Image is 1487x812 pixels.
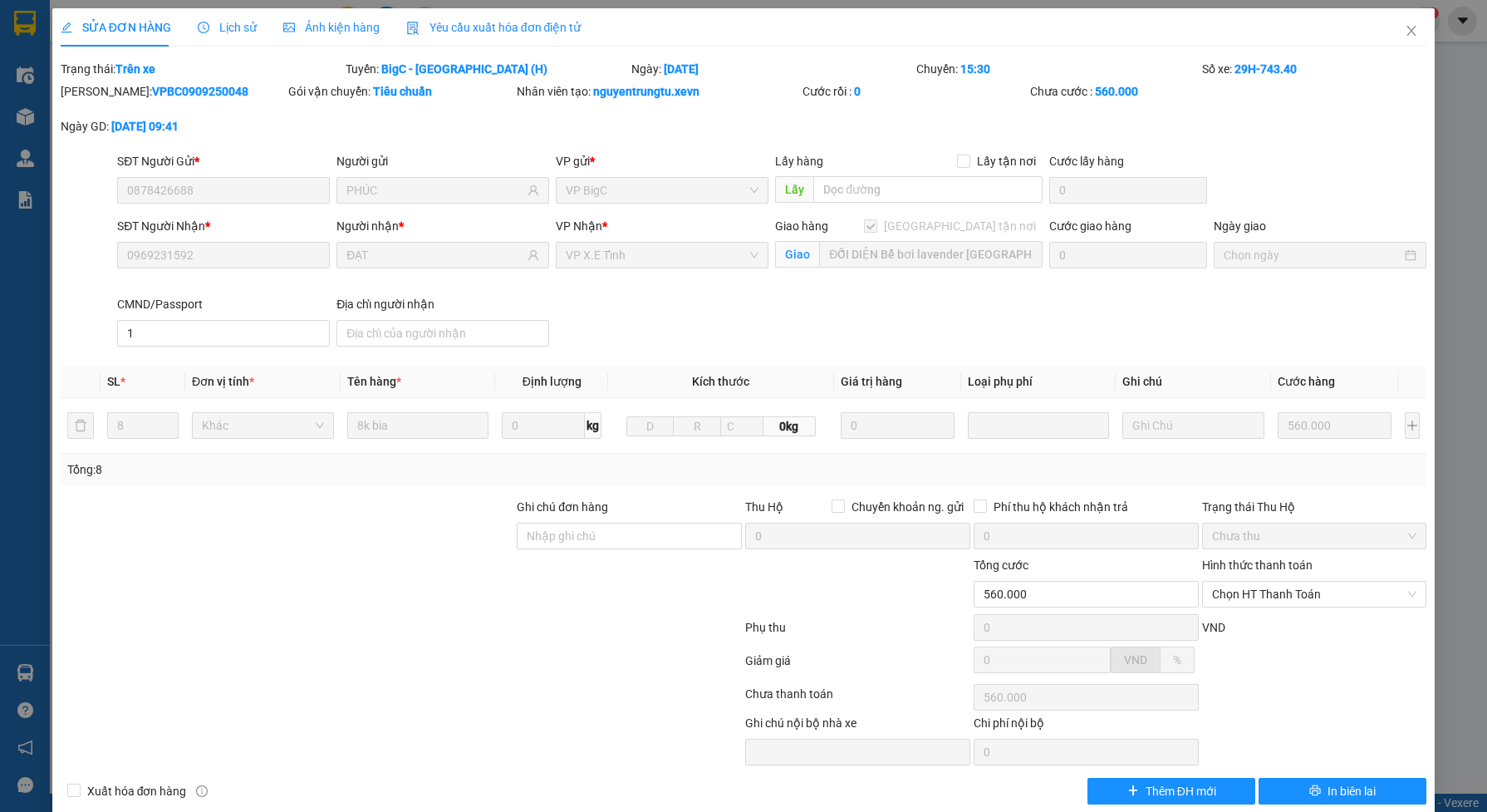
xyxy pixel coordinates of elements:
[1405,24,1418,37] span: close
[1095,85,1138,98] b: 560.000
[1049,219,1131,233] label: Cước giao hàng
[336,295,549,313] div: Địa chỉ người nhận
[61,21,171,34] span: SỬA ĐƠN HÀNG
[346,246,524,264] input: Tên người nhận
[1328,782,1376,800] span: In biên lai
[344,60,629,78] div: Tuyến:
[970,152,1043,170] span: Lấy tận nơi
[1049,242,1207,268] input: Cước giao hàng
[283,22,295,33] span: picture
[373,85,432,98] b: Tiêu chuẩn
[523,375,582,388] span: Định lượng
[745,714,970,739] div: Ghi chú nội bộ nhà xe
[1202,498,1427,516] div: Trạng thái Thu Hộ
[347,375,401,388] span: Tên hàng
[198,22,209,33] span: clock-circle
[854,85,861,98] b: 0
[763,416,816,436] span: 0kg
[819,241,1043,268] input: Giao tận nơi
[528,185,539,196] span: user
[841,412,955,439] input: 0
[1278,375,1335,388] span: Cước hàng
[1405,412,1421,439] button: plus
[528,249,539,261] span: user
[117,152,330,170] div: SĐT Người Gửi
[664,62,699,76] b: [DATE]
[720,416,763,436] input: C
[743,618,972,647] div: Phụ thu
[517,82,798,101] div: Nhân viên tạo:
[107,375,120,388] span: SL
[1146,782,1216,800] span: Thêm ĐH mới
[692,375,749,388] span: Kích thước
[566,178,758,203] span: VP BigC
[556,219,602,233] span: VP Nhận
[1200,60,1429,78] div: Số xe:
[961,366,1116,398] th: Loại phụ phí
[593,85,699,98] b: nguyentrungtu.xevn
[1087,778,1255,805] button: plusThêm ĐH mới
[347,412,489,439] input: VD: Bàn, Ghế
[775,241,819,268] span: Giao
[745,500,783,514] span: Thu Hộ
[1224,246,1401,264] input: Ngày giao
[1030,82,1255,101] div: Chưa cước :
[336,152,549,170] div: Người gửi
[1049,177,1207,204] input: Cước lấy hàng
[1259,778,1426,805] button: printerIn biên lai
[196,785,208,797] span: info-circle
[67,460,575,479] div: Tổng: 8
[517,523,742,549] input: Ghi chú đơn hàng
[626,416,675,436] input: D
[1202,621,1225,634] span: VND
[1124,653,1147,667] span: VND
[336,320,549,347] input: Địa chỉ của người nhận
[117,295,330,313] div: CMND/Passport
[974,559,1028,572] span: Tổng cước
[585,412,601,439] span: kg
[960,62,990,76] b: 15:30
[743,685,972,714] div: Chưa thanh toán
[381,62,547,76] b: BigC - [GEOGRAPHIC_DATA] (H)
[202,413,324,438] span: Khác
[1116,366,1271,398] th: Ghi chú
[1127,785,1139,798] span: plus
[111,120,179,133] b: [DATE] 09:41
[566,243,758,268] span: VP X.E Tỉnh
[775,155,823,168] span: Lấy hàng
[152,85,248,98] b: VPBC0909250048
[1214,219,1266,233] label: Ngày giao
[841,375,902,388] span: Giá trị hàng
[61,117,286,135] div: Ngày GD:
[406,21,582,34] span: Yêu cầu xuất hóa đơn điện tử
[198,21,257,34] span: Lịch sử
[1212,582,1417,607] span: Chọn HT Thanh Toán
[630,60,915,78] div: Ngày:
[1173,653,1181,667] span: %
[802,82,1028,101] div: Cước rồi :
[117,217,330,235] div: SĐT Người Nhận
[192,375,254,388] span: Đơn vị tính
[61,22,72,33] span: edit
[556,152,768,170] div: VP gửi
[1278,412,1391,439] input: 0
[987,498,1135,516] span: Phí thu hộ khách nhận trả
[974,714,1199,739] div: Chi phí nội bộ
[1122,412,1264,439] input: Ghi Chú
[81,782,194,800] span: Xuất hóa đơn hàng
[1049,155,1124,168] label: Cước lấy hàng
[1309,785,1321,798] span: printer
[336,217,549,235] div: Người nhận
[1202,559,1313,572] label: Hình thức thanh toán
[346,181,524,199] input: Tên người gửi
[61,82,286,101] div: [PERSON_NAME]:
[67,412,94,439] button: delete
[845,498,970,516] span: Chuyển khoản ng. gửi
[1388,8,1435,55] button: Close
[813,176,1043,203] input: Dọc đường
[406,22,420,35] img: icon
[673,416,721,436] input: R
[1234,62,1297,76] b: 29H-743.40
[915,60,1200,78] div: Chuyến:
[775,176,813,203] span: Lấy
